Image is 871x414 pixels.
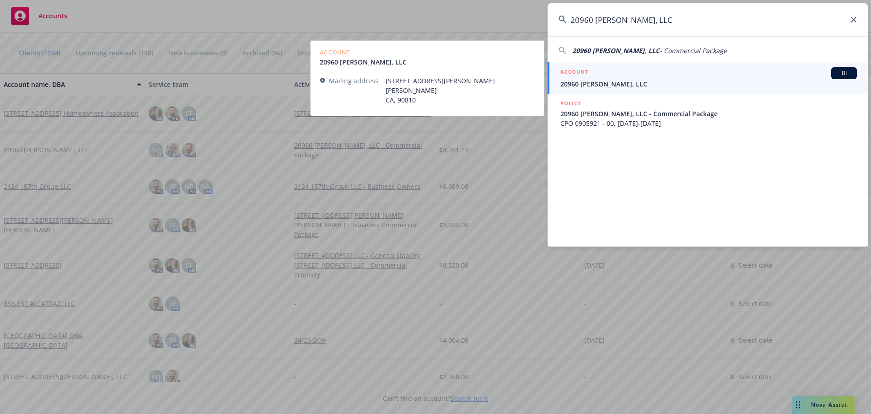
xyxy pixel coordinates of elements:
a: ACCOUNTBI20960 [PERSON_NAME], LLC [548,62,868,94]
span: 20960 [PERSON_NAME], LLC [560,79,857,89]
span: BI [835,69,853,77]
a: POLICY20960 [PERSON_NAME], LLC - Commercial PackageCPO 0905921 - 00, [DATE]-[DATE] [548,94,868,133]
h5: ACCOUNT [560,67,588,78]
input: Search... [548,3,868,36]
span: CPO 0905921 - 00, [DATE]-[DATE] [560,118,857,128]
h5: POLICY [560,99,581,108]
span: 20960 [PERSON_NAME], LLC [572,46,660,55]
span: - Commercial Package [660,46,727,55]
span: 20960 [PERSON_NAME], LLC - Commercial Package [560,109,857,118]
